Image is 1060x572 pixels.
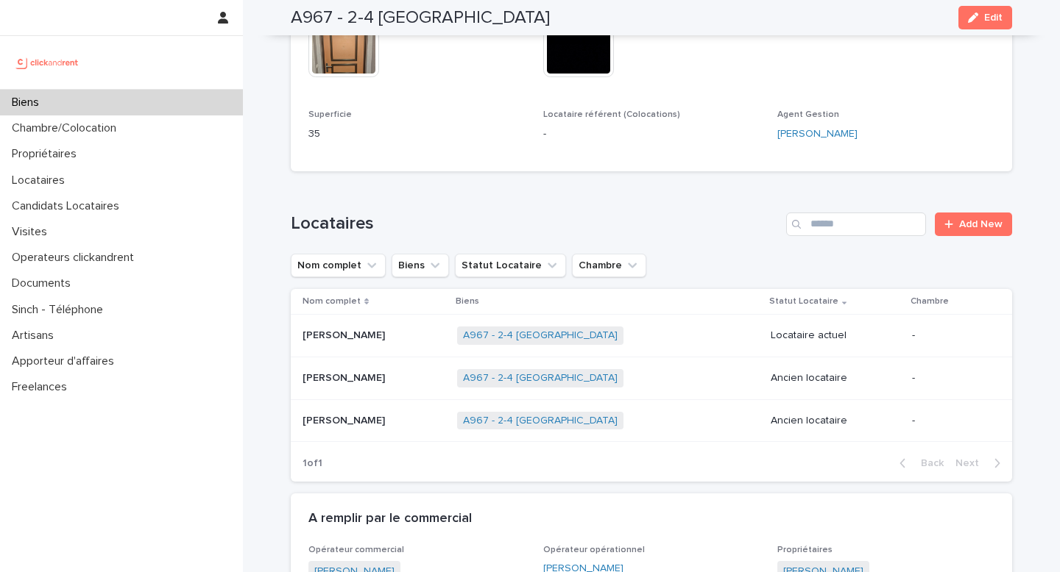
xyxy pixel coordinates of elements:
[308,126,526,142] p: 35
[911,293,949,310] p: Chambre
[308,511,472,527] h2: A remplir par le commercial
[888,457,950,470] button: Back
[786,212,926,236] input: Search
[955,458,988,468] span: Next
[771,329,900,342] p: Locataire actuel
[303,326,388,342] p: [PERSON_NAME]
[463,372,618,385] a: A967 - 2-4 [GEOGRAPHIC_DATA]
[6,276,82,290] p: Documents
[463,415,618,427] a: A967 - 2-4 [GEOGRAPHIC_DATA]
[308,110,352,119] span: Superficie
[771,372,900,385] p: Ancien locataire
[456,293,479,310] p: Biens
[6,329,66,343] p: Artisans
[6,354,126,368] p: Apporteur d'affaires
[950,457,1012,470] button: Next
[303,369,388,385] p: [PERSON_NAME]
[291,314,1012,357] tr: [PERSON_NAME][PERSON_NAME] A967 - 2-4 [GEOGRAPHIC_DATA] Locataire actuel-
[912,329,989,342] p: -
[777,110,839,119] span: Agent Gestion
[303,412,388,427] p: [PERSON_NAME]
[935,212,1012,236] a: Add New
[392,254,449,277] button: Biens
[6,225,59,239] p: Visites
[291,446,334,482] p: 1 of 1
[572,254,646,277] button: Chambre
[6,96,51,110] p: Biens
[6,303,115,317] p: Sinch - Téléphone
[463,329,618,342] a: A967 - 2-4 [GEOGRAPHIC_DATA]
[291,357,1012,399] tr: [PERSON_NAME][PERSON_NAME] A967 - 2-4 [GEOGRAPHIC_DATA] Ancien locataire-
[777,126,858,142] a: [PERSON_NAME]
[6,121,128,135] p: Chambre/Colocation
[912,372,989,385] p: -
[291,213,780,235] h1: Locataires
[6,147,88,161] p: Propriétaires
[291,399,1012,442] tr: [PERSON_NAME][PERSON_NAME] A967 - 2-4 [GEOGRAPHIC_DATA] Ancien locataire-
[984,12,1003,23] span: Edit
[6,251,146,265] p: Operateurs clickandrent
[958,6,1012,29] button: Edit
[771,415,900,427] p: Ancien locataire
[777,546,833,554] span: Propriétaires
[543,126,760,142] p: -
[769,293,838,310] p: Statut Locataire
[291,254,386,277] button: Nom complet
[6,199,131,213] p: Candidats Locataires
[543,110,680,119] span: Locataire référent (Colocations)
[308,546,404,554] span: Opérateur commercial
[291,7,550,29] h2: A967 - 2-4 [GEOGRAPHIC_DATA]
[12,48,83,77] img: UCB0brd3T0yccxBKYDjQ
[959,219,1003,229] span: Add New
[543,546,645,554] span: Opérateur opérationnel
[912,415,989,427] p: -
[303,293,361,310] p: Nom complet
[455,254,566,277] button: Statut Locataire
[912,458,944,468] span: Back
[6,380,79,394] p: Freelances
[6,174,77,187] p: Locataires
